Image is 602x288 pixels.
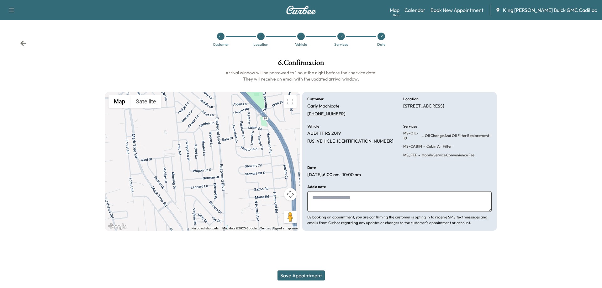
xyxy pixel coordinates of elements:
p: AUDI TT RS 2019 [307,131,341,136]
button: Save Appointment [277,270,325,280]
a: Report a map error [273,227,298,230]
h6: Add a note [307,185,326,189]
h6: Location [403,97,419,101]
a: Book New Appointment [430,6,483,14]
span: - [420,133,424,139]
div: Beta [393,13,399,18]
span: MS-CABIN [403,144,422,149]
p: Carly Machicote [307,103,340,109]
p: [STREET_ADDRESS] [403,103,444,109]
img: Google [107,223,128,231]
span: Mobile Service Convenience Fee [420,153,474,158]
a: Open this area in Google Maps (opens a new window) [107,223,128,231]
div: Services [334,43,348,46]
a: Calendar [404,6,425,14]
span: - [417,152,420,158]
p: By booking an appointment, you are confirming the customer is opting in to receive SMS text messa... [307,214,492,226]
button: Keyboard shortcuts [192,226,219,231]
span: Cabin Air Filter [425,144,452,149]
span: Map data ©2025 Google [222,227,256,230]
a: MapBeta [390,6,399,14]
div: Vehicle [295,43,307,46]
h6: Arrival window will be narrowed to 1 hour the night before their service date. They will receive ... [105,70,497,82]
a: [PHONE_NUMBER] [307,111,351,117]
button: Drag Pegman onto the map to open Street View [284,211,297,223]
h6: Date [307,166,316,170]
span: Oil Change and Oil Filter Replacement - 10 Qt (w/ Rotation) [424,133,517,138]
h6: Customer [307,97,324,101]
span: MS_FEE [403,153,417,158]
a: Terms (opens in new tab) [260,227,269,230]
span: MS-OIL-10 [403,131,420,141]
button: Toggle fullscreen view [284,95,297,108]
img: Curbee Logo [286,6,316,14]
span: - [422,143,425,149]
h6: Services [403,124,417,128]
p: [US_VEHICLE_IDENTIFICATION_NUMBER] [307,139,393,144]
span: King [PERSON_NAME] Buick GMC Cadillac [503,6,597,14]
div: Customer [213,43,229,46]
p: [DATE] , 6:00 am - 10:00 am [307,172,361,178]
button: Map camera controls [284,188,297,201]
button: Show street map [108,95,130,108]
button: Show satellite imagery [130,95,161,108]
h6: Vehicle [307,124,319,128]
div: Date [377,43,385,46]
div: Location [253,43,268,46]
h1: 6 . Confirmation [105,59,497,70]
div: Back [20,40,26,46]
